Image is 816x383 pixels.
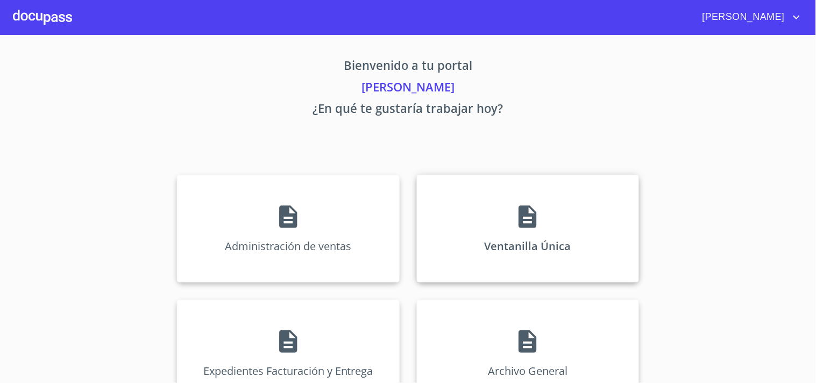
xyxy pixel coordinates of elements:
p: Expedientes Facturación y Entrega [203,364,373,378]
p: Archivo General [488,364,567,378]
p: Ventanilla Única [485,239,571,253]
p: Bienvenido a tu portal [77,56,740,78]
span: [PERSON_NAME] [694,9,790,26]
p: ¿En qué te gustaría trabajar hoy? [77,100,740,121]
p: Administración de ventas [225,239,351,253]
p: [PERSON_NAME] [77,78,740,100]
button: account of current user [694,9,803,26]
